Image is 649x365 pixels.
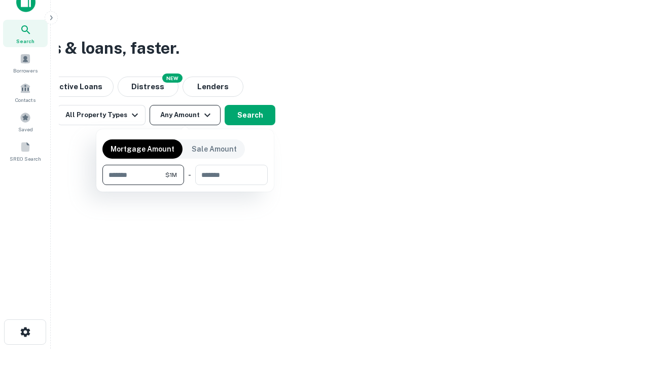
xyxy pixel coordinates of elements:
span: $1M [165,170,177,179]
p: Mortgage Amount [111,143,174,155]
div: - [188,165,191,185]
p: Sale Amount [192,143,237,155]
iframe: Chat Widget [598,284,649,333]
